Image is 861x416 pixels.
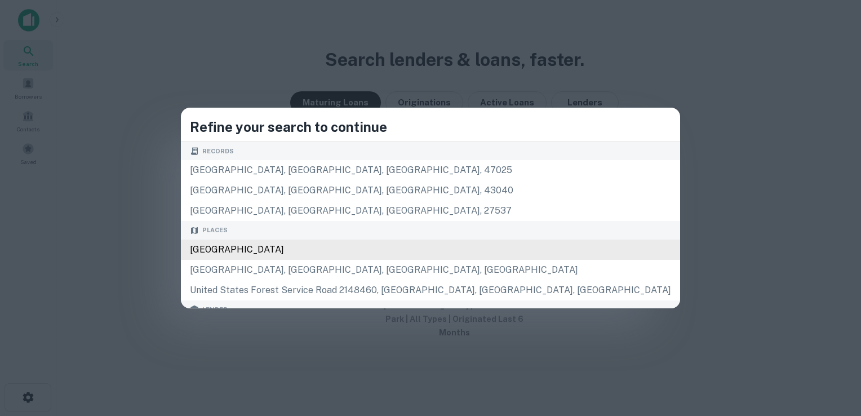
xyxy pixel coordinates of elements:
[190,117,671,137] h4: Refine your search to continue
[202,225,228,235] span: Places
[181,240,680,260] div: [GEOGRAPHIC_DATA]
[181,180,680,201] div: [GEOGRAPHIC_DATA], [GEOGRAPHIC_DATA], [GEOGRAPHIC_DATA], 43040
[181,201,680,221] div: [GEOGRAPHIC_DATA], [GEOGRAPHIC_DATA], [GEOGRAPHIC_DATA], 27537
[202,147,234,156] span: Records
[181,160,680,180] div: [GEOGRAPHIC_DATA], [GEOGRAPHIC_DATA], [GEOGRAPHIC_DATA], 47025
[181,280,680,300] div: United States Forest Service Road 2148460, [GEOGRAPHIC_DATA], [GEOGRAPHIC_DATA], [GEOGRAPHIC_DATA]
[202,305,228,315] span: Lender
[805,326,861,380] iframe: Chat Widget
[181,260,680,280] div: [GEOGRAPHIC_DATA], [GEOGRAPHIC_DATA], [GEOGRAPHIC_DATA], [GEOGRAPHIC_DATA]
